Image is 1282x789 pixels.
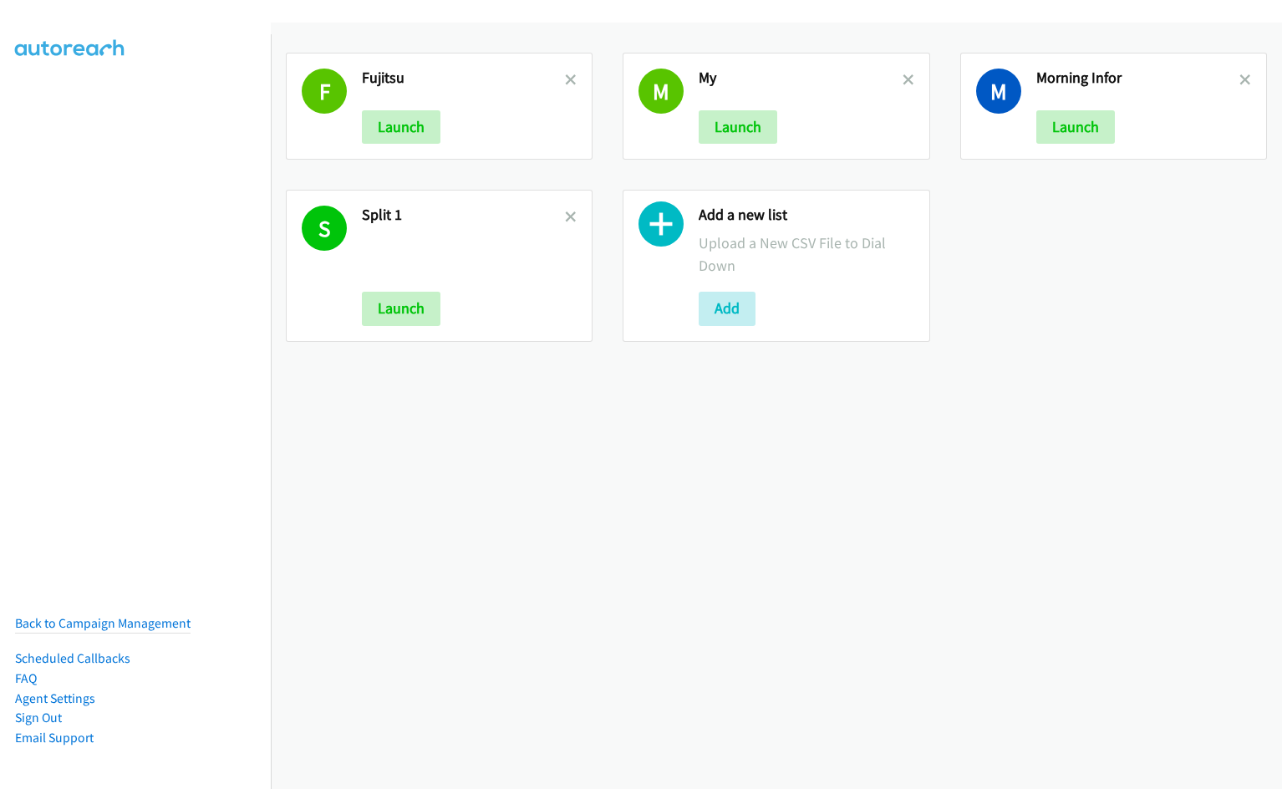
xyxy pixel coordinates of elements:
[699,110,777,144] button: Launch
[362,110,440,144] button: Launch
[362,292,440,325] button: Launch
[362,69,565,88] h2: Fujitsu
[15,710,62,725] a: Sign Out
[976,69,1021,114] h1: M
[302,206,347,251] h1: S
[699,232,913,277] p: Upload a New CSV File to Dial Down
[15,730,94,746] a: Email Support
[15,670,37,686] a: FAQ
[15,615,191,631] a: Back to Campaign Management
[15,650,130,666] a: Scheduled Callbacks
[638,69,684,114] h1: M
[699,292,755,325] button: Add
[1036,69,1239,88] h2: Morning Infor
[1036,110,1115,144] button: Launch
[699,69,902,88] h2: My
[362,206,565,225] h2: Split 1
[699,206,913,225] h2: Add a new list
[302,69,347,114] h1: F
[15,690,95,706] a: Agent Settings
